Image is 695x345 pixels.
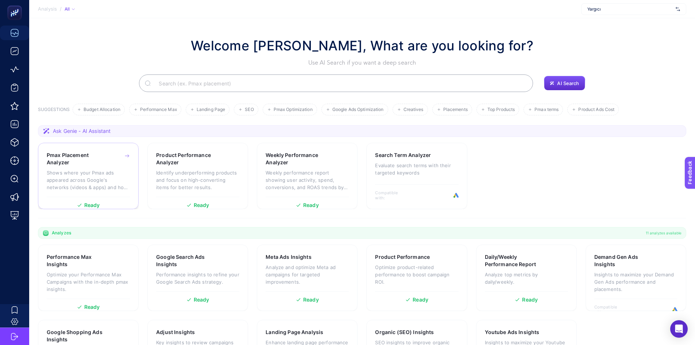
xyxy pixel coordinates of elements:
[485,253,547,268] h3: Daily/Weekly Performance Report
[366,143,467,209] a: Search Term AnalyzerEvaluate search terms with their targeted keywordsCompatible with:
[147,143,248,209] a: Product Performance AnalyzerIdentify underperforming products and focus on high-converting items ...
[303,203,319,208] span: Ready
[52,230,71,236] span: Analyzes
[191,36,533,55] h1: Welcome [PERSON_NAME], What are you looking for?
[443,107,468,112] span: Placements
[257,245,358,311] a: Meta Ads InsightsAnalyze and optimize Meta ad campaigns for targeted improvements.Ready
[156,152,217,166] h3: Product Performance Analyzer
[594,271,677,293] p: Insights to maximize your Demand Gen Ads performance and placements.
[257,143,358,209] a: Weekly Performance AnalyzerWeekly performance report showing user activity, spend, conversions, a...
[404,107,424,112] span: Creatives
[274,107,313,112] span: Pmax Optimization
[476,245,577,311] a: Daily/Weekly Performance ReportAnalyze top metrics by daily/weekly.Ready
[266,253,311,261] h3: Meta Ads Insights
[197,107,225,112] span: Landing Page
[147,245,248,311] a: Google Search Ads InsightsPerformance insights to refine your Google Search Ads strategy.Ready
[487,107,515,112] span: Top Products
[84,304,100,310] span: Ready
[375,253,430,261] h3: Product Performance
[266,264,349,285] p: Analyze and optimize Meta ad campaigns for targeted improvements.
[191,58,533,67] p: Use AI Search if you want a deep search
[156,253,217,268] h3: Google Search Ads Insights
[266,169,349,191] p: Weekly performance report showing user activity, spend, conversions, and ROAS trends by week.
[544,76,585,91] button: AI Search
[375,152,431,159] h3: Search Term Analyzer
[156,169,239,191] p: Identify underperforming products and focus on high-converting items for better results.
[534,107,559,112] span: Pmax terms
[485,329,540,336] h3: Youtube Ads Insights
[60,6,62,12] span: /
[676,5,680,13] img: svg%3e
[375,190,408,200] span: Compatible with:
[47,253,107,268] h3: Performance Max Insights
[194,297,209,302] span: Ready
[646,230,682,236] span: 11 analyzes available
[266,152,327,166] h3: Weekly Performance Analyzer
[413,297,428,302] span: Ready
[4,2,28,8] span: Feedback
[65,6,75,12] div: All
[375,264,458,285] p: Optimize product-related performance to boost campaign ROI.
[586,245,686,311] a: Demand Gen Ads InsightsInsights to maximize your Demand Gen Ads performance and placements.Compat...
[245,107,254,112] span: SEO
[47,152,107,166] h3: Pmax Placement Analyzer
[140,107,177,112] span: Performance Max
[153,73,527,93] input: Search
[557,80,579,86] span: AI Search
[38,6,57,12] span: Analysis
[156,271,239,285] p: Performance insights to refine your Google Search Ads strategy.
[375,329,434,336] h3: Organic (SEO) Insights
[194,203,209,208] span: Ready
[375,162,458,176] p: Evaluate search terms with their targeted keywords
[594,253,655,268] h3: Demand Gen Ads Insights
[84,107,120,112] span: Budget Allocation
[38,245,139,311] a: Performance Max InsightsOptimize your Performance Max Campaigns with the in-depth pmax insights.R...
[38,107,70,115] h3: SUGGESTIONS
[522,297,538,302] span: Ready
[84,203,100,208] span: Ready
[587,6,673,12] span: Yargıcı
[266,329,323,336] h3: Landing Page Analysis
[53,127,111,135] span: Ask Genie - AI Assistant
[332,107,384,112] span: Google Ads Optimization
[38,143,139,209] a: Pmax Placement AnalyzerShows where your Pmax ads appeared across Google's networks (videos & apps...
[366,245,467,311] a: Product PerformanceOptimize product-related performance to boost campaign ROI.Ready
[47,271,130,293] p: Optimize your Performance Max Campaigns with the in-depth pmax insights.
[578,107,614,112] span: Product Ads Cost
[47,329,108,343] h3: Google Shopping Ads Insights
[594,304,627,315] span: Compatible with:
[485,271,568,285] p: Analyze top metrics by daily/weekly.
[303,297,319,302] span: Ready
[670,320,688,338] div: Open Intercom Messenger
[47,169,130,191] p: Shows where your Pmax ads appeared across Google's networks (videos & apps) and how each placemen...
[156,329,195,336] h3: Adjust Insights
